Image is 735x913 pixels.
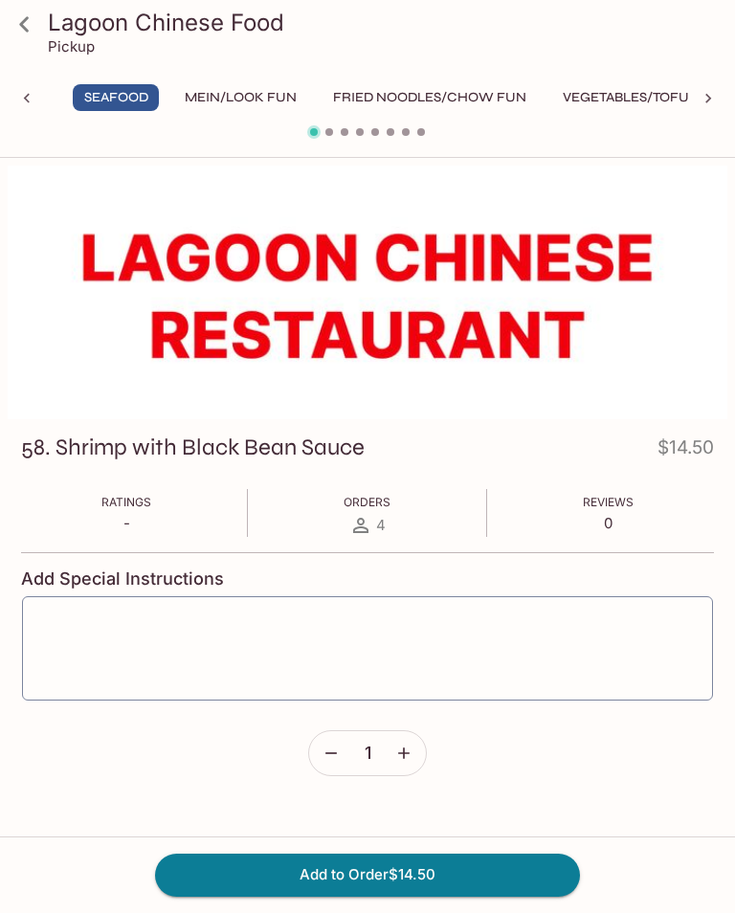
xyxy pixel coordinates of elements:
button: Add to Order$14.50 [155,854,580,896]
h3: 58. Shrimp with Black Bean Sauce [21,433,365,462]
div: 58. Shrimp with Black Bean Sauce [8,166,727,419]
span: 4 [376,516,386,534]
button: Vegetables/Tofu [552,84,700,111]
button: Mein/Look Fun [174,84,307,111]
h3: Lagoon Chinese Food [48,8,720,37]
h4: $14.50 [657,433,714,470]
span: Ratings [101,495,151,509]
span: Reviews [583,495,634,509]
span: 1 [365,743,371,764]
span: Orders [344,495,390,509]
button: Fried Noodles/Chow Fun [323,84,537,111]
p: - [101,514,151,532]
p: Pickup [48,37,95,56]
button: Seafood [73,84,159,111]
p: 0 [583,514,634,532]
h4: Add Special Instructions [21,568,714,590]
